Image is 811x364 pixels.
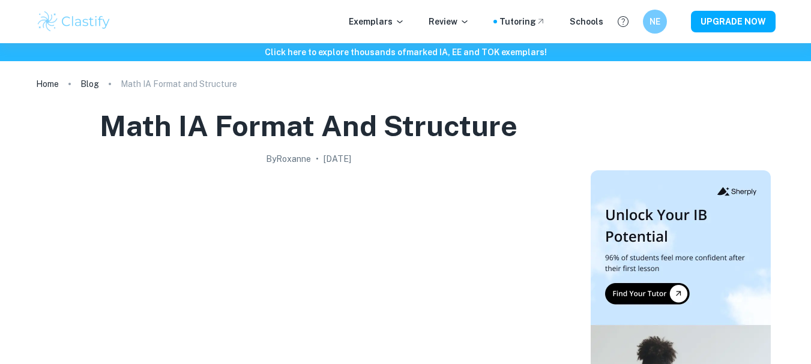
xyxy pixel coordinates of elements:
a: Home [36,76,59,92]
p: Review [429,15,469,28]
button: UPGRADE NOW [691,11,776,32]
h2: By Roxanne [266,152,311,166]
img: Clastify logo [36,10,112,34]
a: Schools [570,15,603,28]
p: Exemplars [349,15,405,28]
button: Help and Feedback [613,11,633,32]
p: • [316,152,319,166]
h2: [DATE] [324,152,351,166]
p: Math IA Format and Structure [121,77,237,91]
h1: Math IA Format and Structure [100,107,517,145]
button: NE [643,10,667,34]
a: Blog [80,76,99,92]
h6: NE [648,15,662,28]
h6: Click here to explore thousands of marked IA, EE and TOK exemplars ! [2,46,809,59]
a: Tutoring [499,15,546,28]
